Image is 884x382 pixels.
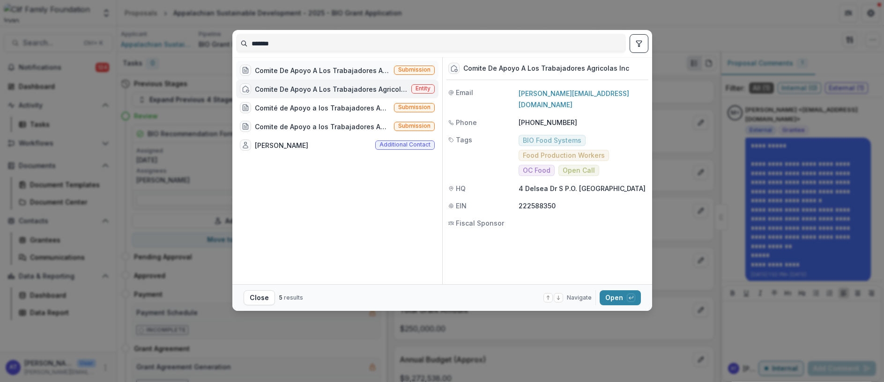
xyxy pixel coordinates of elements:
span: Additional contact [379,141,431,148]
span: Email [456,88,473,97]
span: Open Call [563,167,595,175]
span: Food Production Workers [523,152,605,160]
div: Comite De Apoyo A Los Trabajadores Agricolas Inc - 2025 - BIO Grant Application (General Operatin... [255,66,390,75]
span: results [284,294,303,301]
span: Tags [456,135,472,145]
span: Phone [456,118,477,127]
span: Submission [398,66,431,73]
span: EIN [456,201,467,211]
p: [PHONE_NUMBER] [519,118,646,127]
span: Entity [416,85,431,92]
span: Submission [398,104,431,110]
a: [PERSON_NAME][EMAIL_ADDRESS][DOMAIN_NAME] [519,89,629,109]
span: OC Food [523,167,550,175]
span: HQ [456,184,466,193]
button: Close [244,290,275,305]
div: Comite De Apoyo A Los Trabajadores Agricolas Inc [255,84,408,94]
div: [PERSON_NAME] [255,140,308,150]
p: 4 Delsea Dr S P.O. [GEOGRAPHIC_DATA] [519,184,646,193]
p: 222588350 [519,201,646,211]
div: Comite De Apoyo A Los Trabajadores Agricolas Inc [463,65,629,73]
span: Submission [398,123,431,129]
button: toggle filters [630,34,648,53]
button: Open [600,290,641,305]
div: Comité de Apoyo a los Trabajadores Agrícolas - CATA [255,103,390,113]
span: Fiscal Sponsor [456,218,504,228]
span: BIO Food Systems [523,137,581,145]
span: Navigate [567,294,592,302]
span: 5 [279,294,282,301]
div: Comite de Apoyo a los Trabajadores Agricolas - CATA [255,122,390,132]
